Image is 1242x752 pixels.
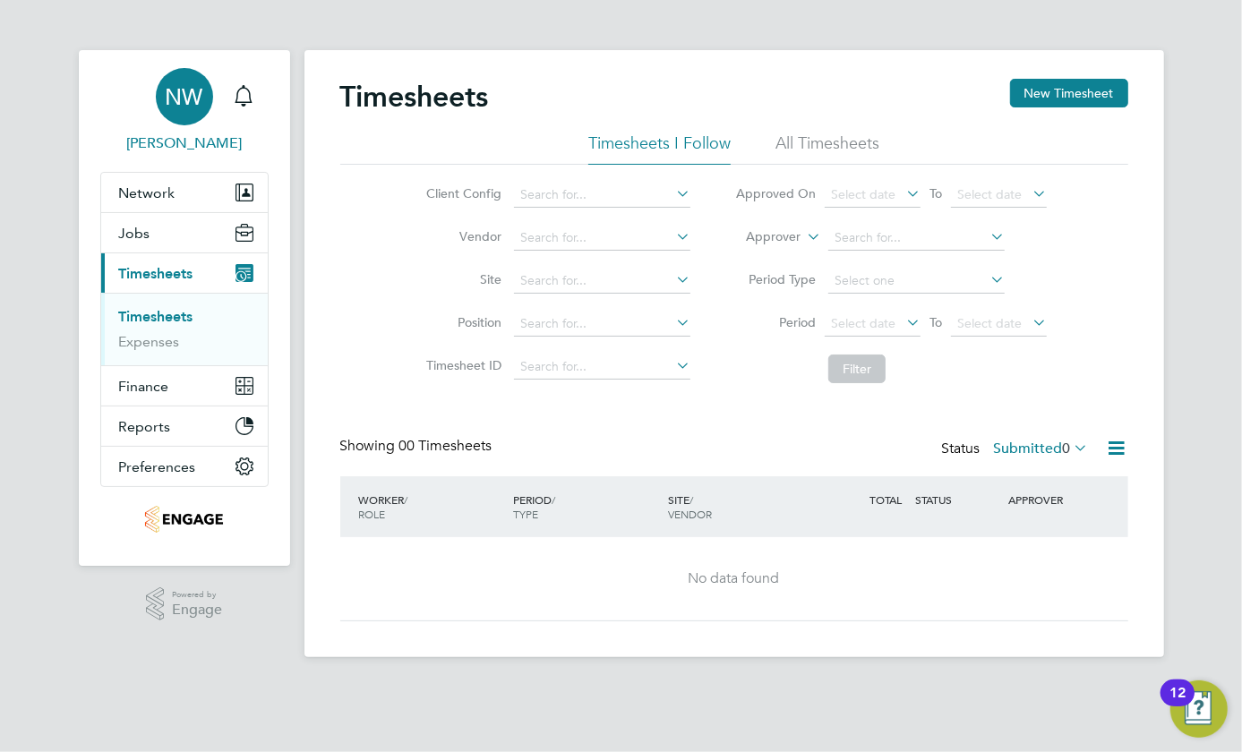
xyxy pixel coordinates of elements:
[340,437,496,456] div: Showing
[101,447,268,486] button: Preferences
[1010,79,1128,107] button: New Timesheet
[831,186,895,202] span: Select date
[870,492,903,507] span: TOTAL
[509,483,664,530] div: PERIOD
[146,587,222,621] a: Powered byEngage
[119,184,176,201] span: Network
[355,483,510,530] div: WORKER
[957,315,1022,331] span: Select date
[942,437,1092,462] div: Status
[421,357,501,373] label: Timesheet ID
[994,440,1089,457] label: Submitted
[912,483,1005,516] div: STATUS
[101,406,268,446] button: Reports
[1170,680,1228,738] button: Open Resource Center, 12 new notifications
[514,226,690,251] input: Search for...
[101,293,268,365] div: Timesheets
[119,378,169,395] span: Finance
[664,483,818,530] div: SITE
[340,79,489,115] h2: Timesheets
[100,505,269,534] a: Go to home page
[1004,483,1097,516] div: APPROVER
[100,68,269,154] a: NW[PERSON_NAME]
[101,213,268,252] button: Jobs
[924,182,947,205] span: To
[119,333,180,350] a: Expenses
[720,228,801,246] label: Approver
[735,185,816,201] label: Approved On
[668,507,712,521] span: VENDOR
[775,132,879,165] li: All Timesheets
[101,253,268,293] button: Timesheets
[957,186,1022,202] span: Select date
[690,492,693,507] span: /
[119,265,193,282] span: Timesheets
[119,225,150,242] span: Jobs
[358,569,1110,588] div: No data found
[514,269,690,294] input: Search for...
[166,85,203,108] span: NW
[172,587,222,602] span: Powered by
[359,507,386,521] span: ROLE
[79,50,290,566] nav: Main navigation
[552,492,555,507] span: /
[828,355,886,383] button: Filter
[119,308,193,325] a: Timesheets
[100,132,269,154] span: Nicky Waiton
[119,458,196,475] span: Preferences
[514,312,690,337] input: Search for...
[172,602,222,618] span: Engage
[735,271,816,287] label: Period Type
[735,314,816,330] label: Period
[101,366,268,406] button: Finance
[421,271,501,287] label: Site
[831,315,895,331] span: Select date
[828,269,1005,294] input: Select one
[421,185,501,201] label: Client Config
[1169,693,1186,716] div: 12
[101,173,268,212] button: Network
[514,355,690,380] input: Search for...
[119,418,171,435] span: Reports
[421,228,501,244] label: Vendor
[144,505,224,534] img: yourrecruit-logo-retina.png
[399,437,493,455] span: 00 Timesheets
[588,132,731,165] li: Timesheets I Follow
[1063,440,1071,457] span: 0
[514,183,690,208] input: Search for...
[828,226,1005,251] input: Search for...
[513,507,538,521] span: TYPE
[405,492,408,507] span: /
[924,311,947,334] span: To
[421,314,501,330] label: Position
